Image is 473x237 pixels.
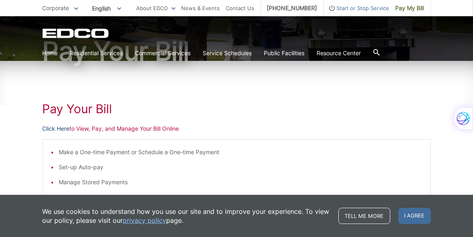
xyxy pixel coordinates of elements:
[43,38,431,64] h1: Pay Your Bill
[43,49,58,58] a: Home
[135,49,191,58] a: Commercial Services
[137,4,176,13] a: About EDCO
[86,2,127,15] span: English
[203,49,252,58] a: Service Schedules
[43,4,69,11] span: Corporate
[59,148,422,157] li: Make a One-time Payment or Schedule a One-time Payment
[59,163,422,172] li: Set-up Auto-pay
[396,4,424,13] span: Pay My Bill
[182,4,220,13] a: News & Events
[338,208,390,224] a: Tell me more
[43,207,330,225] p: We use cookies to understand how you use our site and to improve your experience. To view our pol...
[70,49,123,58] a: Residential Services
[43,101,431,116] h1: Pay Your Bill
[123,216,167,225] a: privacy policy
[398,208,431,224] span: I agree
[43,124,431,133] p: to View, Pay, and Manage Your Bill Online
[59,193,422,202] li: Go Paperless
[43,124,70,133] a: Click Here
[317,49,361,58] a: Resource Center
[59,178,422,187] li: Manage Stored Payments
[264,49,305,58] a: Public Facilities
[226,4,255,13] a: Contact Us
[43,28,110,38] a: EDCD logo. Return to the homepage.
